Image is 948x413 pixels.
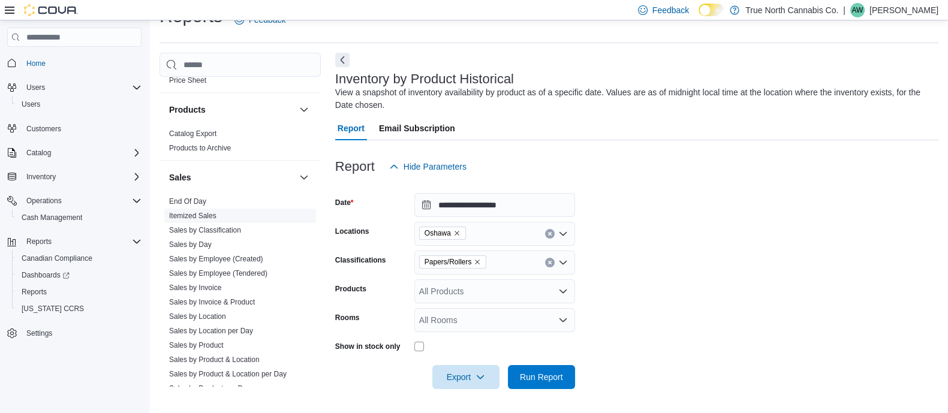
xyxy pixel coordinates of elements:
span: Sales by Product & Location [169,355,260,364]
button: Products [169,104,294,116]
span: Inventory [26,172,56,182]
label: Products [335,284,366,294]
span: Sales by Classification [169,225,241,235]
a: Home [22,56,50,71]
div: Products [159,126,321,160]
span: Reports [17,285,142,299]
button: Customers [2,120,146,137]
a: Dashboards [17,268,74,282]
img: Cova [24,4,78,16]
button: Remove Papers/Rollers from selection in this group [474,258,481,266]
h3: Report [335,159,375,174]
a: Dashboards [12,267,146,284]
span: Oshawa [419,227,466,240]
a: Sales by Location [169,312,226,321]
a: Customers [22,122,66,136]
a: Sales by Product [169,341,224,349]
label: Show in stock only [335,342,401,351]
a: Catalog Export [169,129,216,138]
button: Inventory [2,168,146,185]
span: Washington CCRS [17,302,142,316]
a: Sales by Invoice & Product [169,298,255,306]
span: Report [338,116,365,140]
span: Sales by Invoice & Product [169,297,255,307]
a: [US_STATE] CCRS [17,302,89,316]
span: AW [851,3,863,17]
button: Export [432,365,499,389]
button: Catalog [22,146,56,160]
a: Settings [22,326,57,340]
label: Classifications [335,255,386,265]
h3: Products [169,104,206,116]
a: Canadian Compliance [17,251,97,266]
button: Clear input [545,258,555,267]
label: Locations [335,227,369,236]
span: End Of Day [169,197,206,206]
button: Operations [2,192,146,209]
button: Next [335,53,350,67]
span: Catalog [26,148,51,158]
span: Sales by Product per Day [169,384,251,393]
span: Sales by Location per Day [169,326,253,336]
span: Products to Archive [169,143,231,153]
a: Products to Archive [169,144,231,152]
a: Sales by Classification [169,226,241,234]
span: Home [26,59,46,68]
button: Open list of options [558,258,568,267]
p: | [843,3,845,17]
a: Sales by Employee (Created) [169,255,263,263]
a: Itemized Sales [169,212,216,220]
button: Reports [22,234,56,249]
span: Sales by Product [169,340,224,350]
span: Users [22,80,142,95]
span: Users [26,83,45,92]
div: Alyx White [850,3,865,17]
span: Customers [22,121,142,136]
span: Sales by Employee (Tendered) [169,269,267,278]
button: Users [2,79,146,96]
a: Sales by Location per Day [169,327,253,335]
div: View a snapshot of inventory availability by product as of a specific date. Values are as of midn... [335,86,932,111]
span: Export [440,365,492,389]
span: Catalog [22,146,142,160]
button: Products [297,103,311,117]
button: Open list of options [558,315,568,325]
h3: Inventory by Product Historical [335,72,514,86]
a: Sales by Day [169,240,212,249]
button: Catalog [2,144,146,161]
p: True North Cannabis Co. [745,3,838,17]
span: Users [17,97,142,111]
span: Cash Management [17,210,142,225]
span: Inventory [22,170,142,184]
button: Operations [22,194,67,208]
div: Sales [159,194,321,400]
span: [US_STATE] CCRS [22,304,84,313]
a: Users [17,97,45,111]
span: Dashboards [22,270,70,280]
span: Canadian Compliance [22,254,92,263]
span: Papers/Rollers [425,256,472,268]
button: Hide Parameters [384,155,471,179]
span: Reports [22,234,142,249]
span: Reports [26,237,52,246]
a: Sales by Invoice [169,284,221,292]
span: Home [22,55,142,70]
label: Rooms [335,313,360,322]
span: Dashboards [17,268,142,282]
label: Date [335,198,354,207]
input: Dark Mode [699,4,724,16]
button: Sales [297,170,311,185]
a: Reports [17,285,52,299]
span: Price Sheet [169,76,206,85]
span: Operations [26,196,62,206]
button: Reports [12,284,146,300]
div: Pricing [159,73,321,92]
span: Settings [26,328,52,338]
button: Users [22,80,50,95]
span: Itemized Sales [169,211,216,221]
button: Home [2,54,146,71]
